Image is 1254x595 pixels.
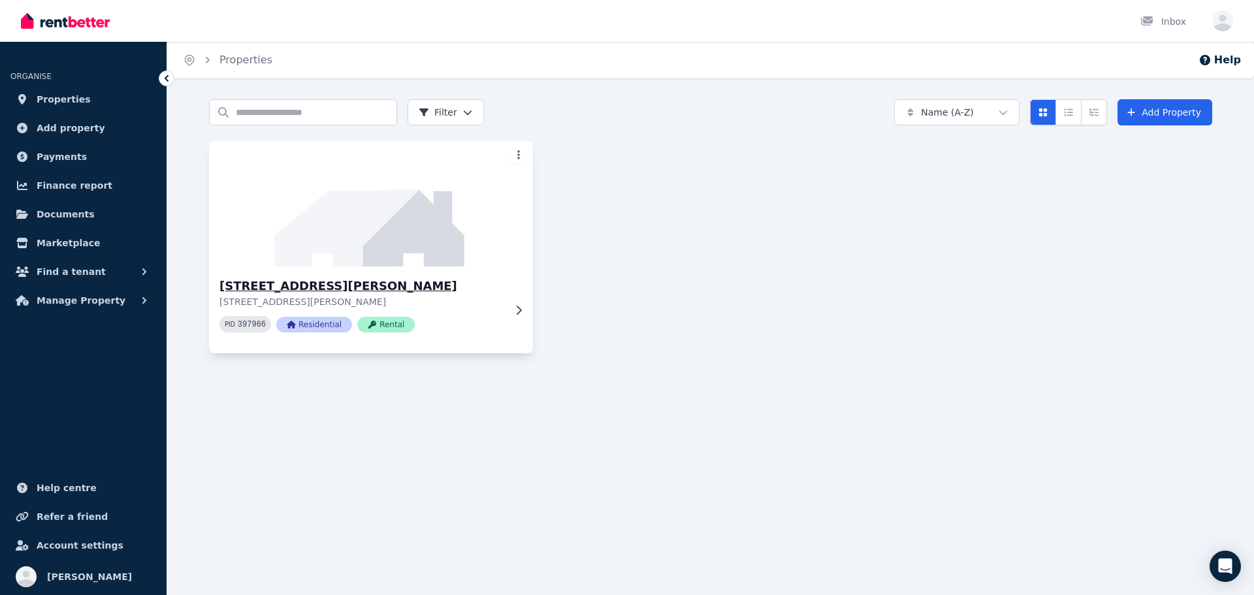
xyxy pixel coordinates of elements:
span: Manage Property [37,293,125,308]
h3: [STREET_ADDRESS][PERSON_NAME] [219,277,504,295]
code: 397966 [238,320,266,329]
a: Help centre [10,475,156,501]
span: Rental [357,317,415,332]
button: Compact list view [1055,99,1082,125]
button: Manage Property [10,287,156,314]
div: Open Intercom Messenger [1210,551,1241,582]
img: RentBetter [21,11,110,31]
span: Marketplace [37,235,100,251]
button: Find a tenant [10,259,156,285]
span: Name (A-Z) [921,106,974,119]
button: Name (A-Z) [894,99,1020,125]
span: Payments [37,149,87,165]
p: [STREET_ADDRESS][PERSON_NAME] [219,295,504,308]
a: Refer a friend [10,504,156,530]
button: Expanded list view [1081,99,1107,125]
button: Card view [1030,99,1056,125]
span: Add property [37,120,105,136]
a: Properties [10,86,156,112]
button: Help [1198,52,1241,68]
span: Account settings [37,538,123,553]
img: 350 Mandalay Cct, Beveridge [201,138,541,270]
span: Filter [419,106,457,119]
a: Account settings [10,532,156,558]
span: Refer a friend [37,509,108,524]
a: Marketplace [10,230,156,256]
span: [PERSON_NAME] [47,569,132,585]
span: Residential [276,317,352,332]
span: Documents [37,206,95,222]
button: More options [509,146,528,165]
a: 350 Mandalay Cct, Beveridge[STREET_ADDRESS][PERSON_NAME][STREET_ADDRESS][PERSON_NAME]PID 397966Re... [209,141,533,353]
a: Add Property [1117,99,1212,125]
a: Properties [219,54,272,66]
div: View options [1030,99,1107,125]
span: Help centre [37,480,97,496]
div: Inbox [1140,15,1186,28]
small: PID [225,321,235,328]
nav: Breadcrumb [167,42,288,78]
span: Find a tenant [37,264,106,280]
a: Documents [10,201,156,227]
a: Finance report [10,172,156,199]
span: Properties [37,91,91,107]
span: ORGANISE [10,72,52,81]
a: Add property [10,115,156,141]
span: Finance report [37,178,112,193]
button: Filter [408,99,484,125]
a: Payments [10,144,156,170]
